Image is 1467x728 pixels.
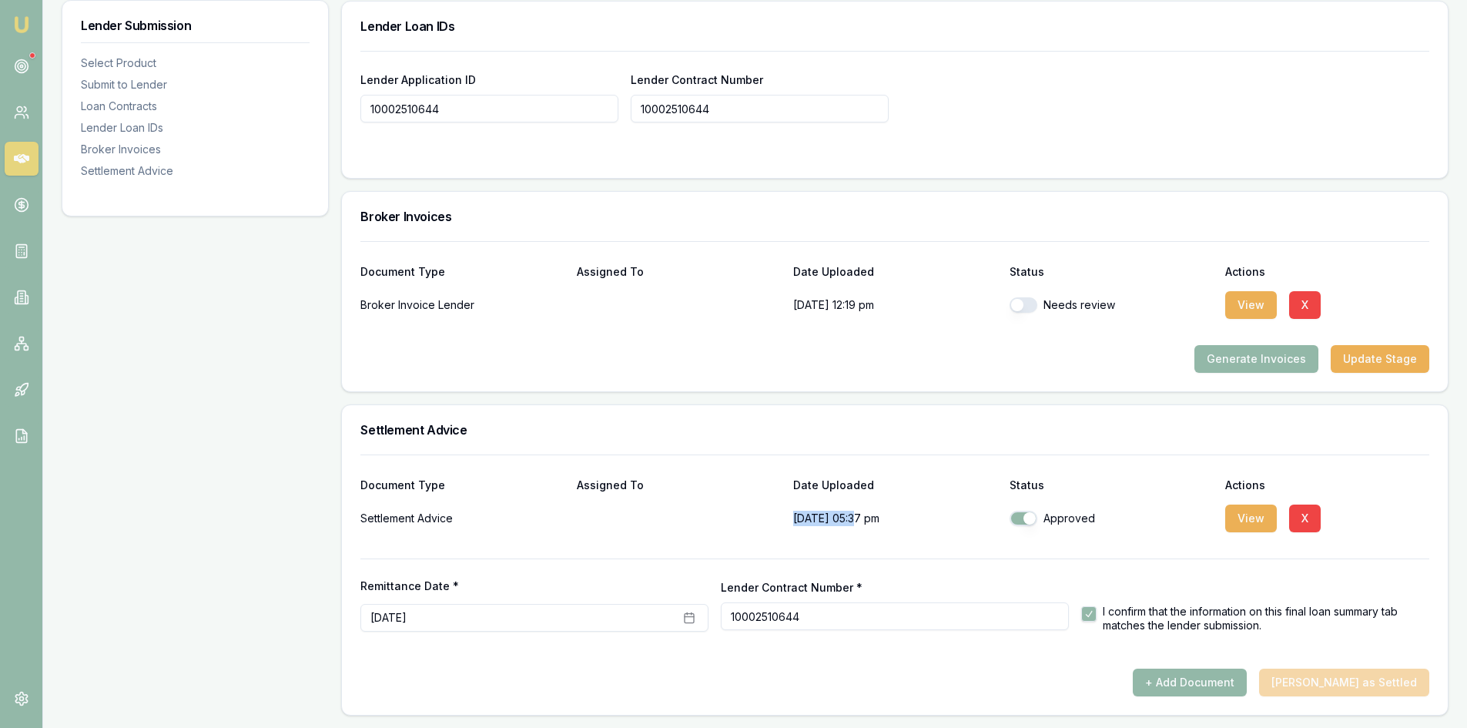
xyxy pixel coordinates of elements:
[1225,267,1429,277] div: Actions
[360,210,1429,223] h3: Broker Invoices
[360,290,564,320] div: Broker Invoice Lender
[1225,480,1429,491] div: Actions
[1010,480,1214,491] div: Status
[1225,505,1277,532] button: View
[793,503,997,534] p: [DATE] 05:37 pm
[631,73,763,86] label: Lender Contract Number
[360,604,708,632] button: [DATE]
[360,424,1429,436] h3: Settlement Advice
[1289,291,1321,319] button: X
[793,267,997,277] div: Date Uploaded
[360,73,476,86] label: Lender Application ID
[1103,605,1429,632] label: I confirm that the information on this final loan summary tab matches the lender submission.
[1331,345,1429,373] button: Update Stage
[577,480,781,491] div: Assigned To
[12,15,31,34] img: emu-icon-u.png
[81,163,310,179] div: Settlement Advice
[81,19,310,32] h3: Lender Submission
[81,120,310,136] div: Lender Loan IDs
[81,99,310,114] div: Loan Contracts
[360,480,564,491] div: Document Type
[81,142,310,157] div: Broker Invoices
[1225,291,1277,319] button: View
[1010,511,1214,526] div: Approved
[360,581,708,592] label: Remittance Date *
[360,20,1429,32] h3: Lender Loan IDs
[360,503,564,534] div: Settlement Advice
[577,267,781,277] div: Assigned To
[81,77,310,92] div: Submit to Lender
[793,480,997,491] div: Date Uploaded
[360,267,564,277] div: Document Type
[1194,345,1318,373] button: Generate Invoices
[1010,267,1214,277] div: Status
[81,55,310,71] div: Select Product
[721,581,862,594] label: Lender Contract Number *
[1289,505,1321,532] button: X
[793,290,997,320] p: [DATE] 12:19 pm
[1133,669,1247,696] button: + Add Document
[1010,297,1214,313] div: Needs review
